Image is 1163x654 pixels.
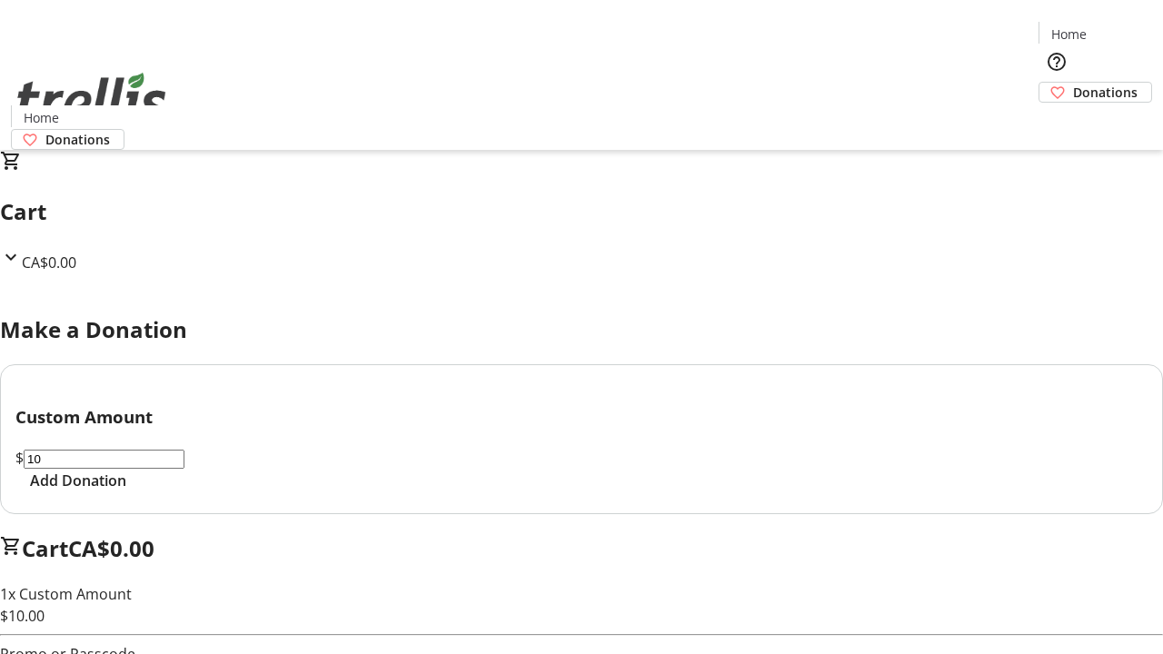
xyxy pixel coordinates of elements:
a: Donations [1039,82,1152,103]
img: Orient E2E Organization qZZYhsQYOi's Logo [11,53,173,144]
button: Help [1039,44,1075,80]
span: Home [1051,25,1087,44]
span: Donations [45,130,110,149]
button: Add Donation [15,470,141,491]
h3: Custom Amount [15,404,1148,430]
span: CA$0.00 [68,533,154,563]
span: $ [15,448,24,468]
button: Cart [1039,103,1075,139]
span: CA$0.00 [22,253,76,272]
input: Donation Amount [24,450,184,469]
a: Donations [11,129,124,150]
span: Add Donation [30,470,126,491]
a: Home [12,108,70,127]
span: Home [24,108,59,127]
span: Donations [1073,83,1138,102]
a: Home [1039,25,1098,44]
